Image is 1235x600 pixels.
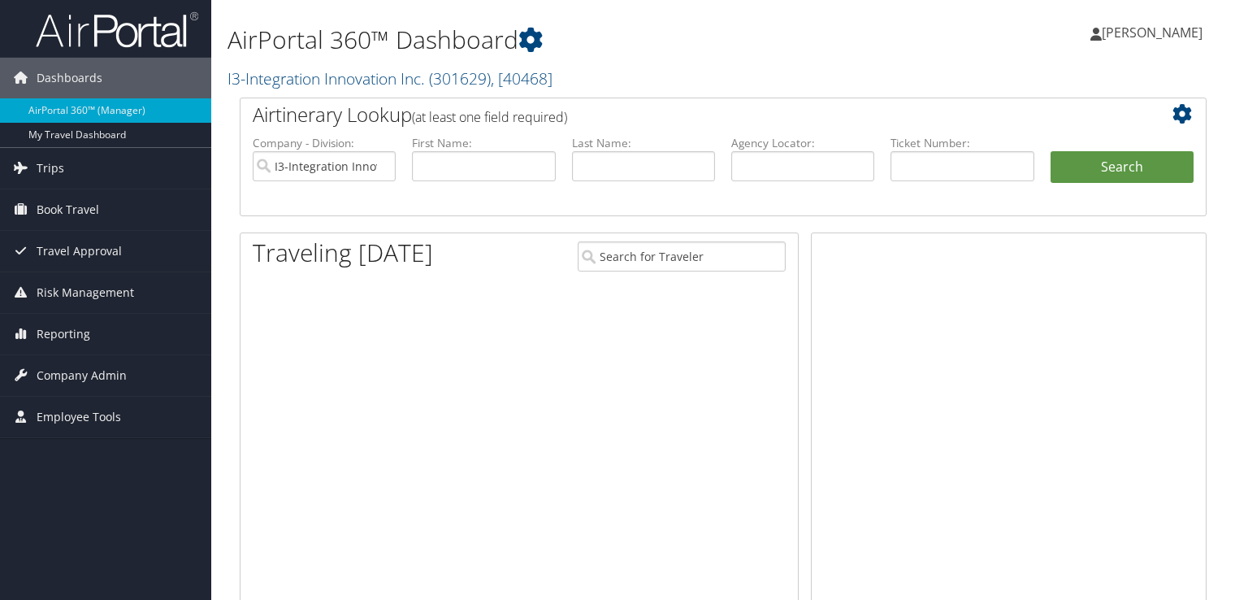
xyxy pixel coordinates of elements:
[36,11,198,49] img: airportal-logo.png
[253,101,1113,128] h2: Airtinerary Lookup
[37,397,121,437] span: Employee Tools
[37,272,134,313] span: Risk Management
[37,314,90,354] span: Reporting
[578,241,786,272] input: Search for Traveler
[1051,151,1194,184] button: Search
[572,135,715,151] label: Last Name:
[491,67,552,89] span: , [ 40468 ]
[37,355,127,396] span: Company Admin
[1102,24,1202,41] span: [PERSON_NAME]
[890,135,1033,151] label: Ticket Number:
[412,135,555,151] label: First Name:
[37,231,122,272] span: Travel Approval
[1090,8,1219,57] a: [PERSON_NAME]
[253,135,396,151] label: Company - Division:
[731,135,874,151] label: Agency Locator:
[227,23,888,57] h1: AirPortal 360™ Dashboard
[429,67,491,89] span: ( 301629 )
[227,67,552,89] a: I3-Integration Innovation Inc.
[37,58,102,98] span: Dashboards
[253,236,433,270] h1: Traveling [DATE]
[37,148,64,189] span: Trips
[37,189,99,230] span: Book Travel
[412,108,567,126] span: (at least one field required)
